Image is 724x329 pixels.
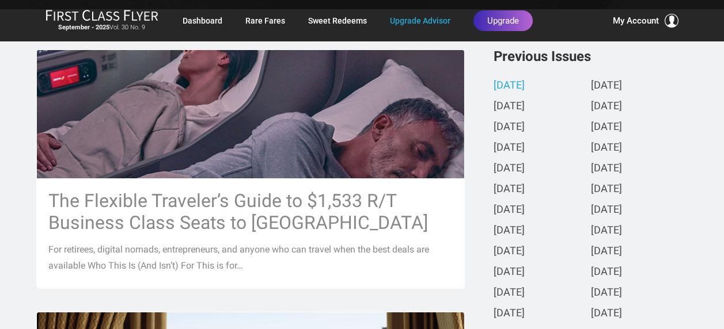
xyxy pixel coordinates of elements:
[494,49,688,63] h3: Previous Issues
[308,10,367,31] a: Sweet Redeems
[591,121,622,133] a: [DATE]
[613,14,659,28] span: My Account
[494,80,525,92] a: [DATE]
[494,121,525,133] a: [DATE]
[473,10,533,31] a: Upgrade
[494,101,525,113] a: [DATE]
[591,308,622,320] a: [DATE]
[591,183,622,196] a: [DATE]
[46,9,158,32] a: First Class FlyerSeptember - 2025Vol. 30 No. 9
[36,49,465,289] a: The Flexible Traveler’s Guide to $1,533 R/T Business Class Seats to [GEOGRAPHIC_DATA] For retiree...
[46,24,158,32] small: Vol. 30 No. 9
[494,266,525,278] a: [DATE]
[494,287,525,299] a: [DATE]
[591,287,622,299] a: [DATE]
[591,225,622,237] a: [DATE]
[591,80,622,92] a: [DATE]
[591,204,622,216] a: [DATE]
[591,163,622,175] a: [DATE]
[48,242,453,274] p: For retirees, digital nomads, entrepreneurs, and anyone who can travel when the best deals are av...
[183,10,222,31] a: Dashboard
[494,204,525,216] a: [DATE]
[591,266,622,278] a: [DATE]
[245,10,285,31] a: Rare Fares
[591,246,622,258] a: [DATE]
[46,9,158,21] img: First Class Flyer
[591,101,622,113] a: [DATE]
[58,24,109,31] strong: September - 2025
[591,142,622,154] a: [DATE]
[48,190,453,234] h3: The Flexible Traveler’s Guide to $1,533 R/T Business Class Seats to [GEOGRAPHIC_DATA]
[390,10,450,31] a: Upgrade Advisor
[613,14,678,28] button: My Account
[494,183,525,196] a: [DATE]
[494,308,525,320] a: [DATE]
[494,163,525,175] a: [DATE]
[494,246,525,258] a: [DATE]
[494,142,525,154] a: [DATE]
[494,225,525,237] a: [DATE]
